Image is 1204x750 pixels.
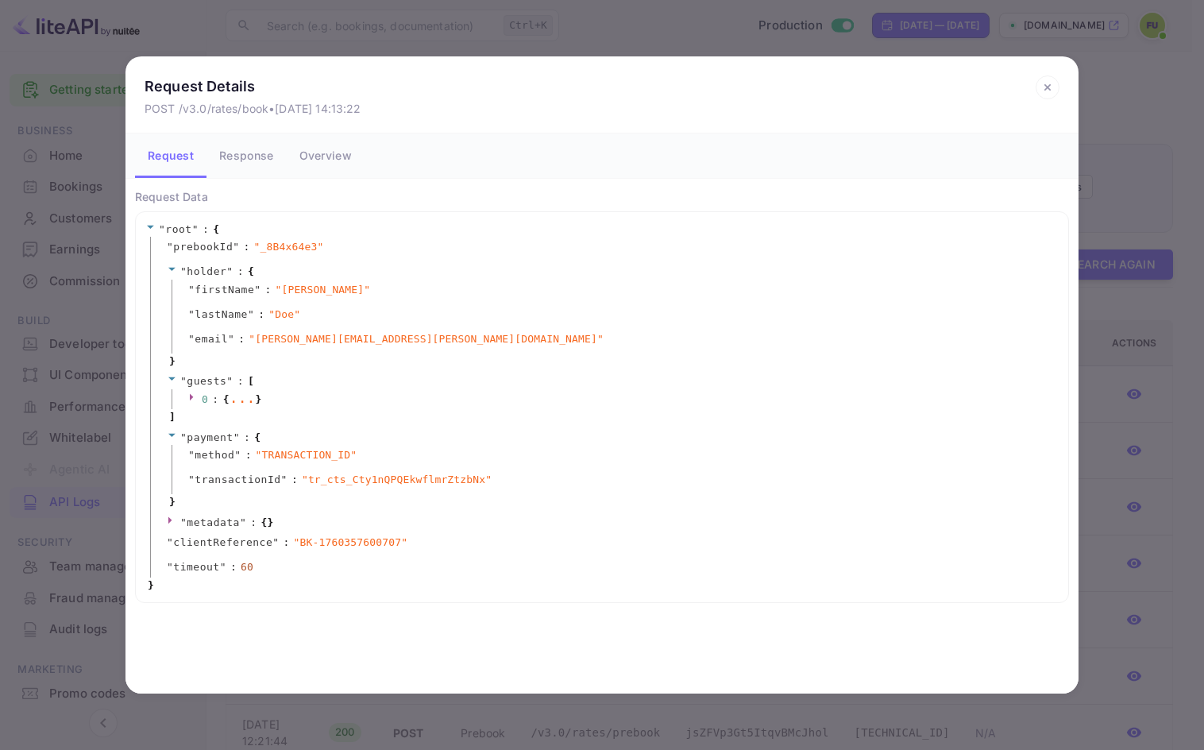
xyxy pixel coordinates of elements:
[203,222,209,238] span: :
[291,472,298,488] span: :
[135,133,206,178] button: Request
[173,559,219,575] span: timeout
[167,561,173,573] span: "
[187,265,226,277] span: holder
[187,431,233,443] span: payment
[241,559,253,575] div: 60
[281,474,287,485] span: "
[188,449,195,461] span: "
[258,307,264,323] span: :
[249,331,604,347] span: " [PERSON_NAME][EMAIL_ADDRESS][PERSON_NAME][DOMAIN_NAME] "
[256,447,357,463] span: " TRANSACTION_ID "
[145,100,361,117] p: POST /v3.0/rates/book • [DATE] 14:13:22
[234,449,241,461] span: "
[233,431,240,443] span: "
[213,222,219,238] span: {
[135,188,1069,205] p: Request Data
[173,535,272,551] span: clientReference
[244,430,250,446] span: :
[237,373,244,389] span: :
[187,375,226,387] span: guests
[261,515,268,531] span: {
[165,223,191,235] span: root
[230,559,237,575] span: :
[188,333,195,345] span: "
[256,392,262,408] span: }
[167,409,176,425] span: ]
[220,561,226,573] span: "
[188,308,195,320] span: "
[180,375,187,387] span: "
[245,447,252,463] span: :
[173,239,233,255] span: prebookId
[223,392,230,408] span: {
[284,535,290,551] span: :
[180,516,187,528] span: "
[192,223,199,235] span: "
[248,308,254,320] span: "
[254,430,260,446] span: {
[212,392,218,408] span: :
[187,516,240,528] span: metadata
[167,241,173,253] span: "
[244,239,250,255] span: :
[233,241,239,253] span: "
[195,447,234,463] span: method
[250,515,257,531] span: :
[167,354,176,369] span: }
[226,265,233,277] span: "
[202,393,208,405] span: 0
[195,331,228,347] span: email
[254,284,260,296] span: "
[248,373,254,389] span: [
[268,307,300,323] span: " Doe "
[230,394,256,402] div: ...
[240,516,246,528] span: "
[159,223,165,235] span: "
[237,264,244,280] span: :
[195,307,248,323] span: lastName
[188,284,195,296] span: "
[145,578,154,593] span: }
[254,239,324,255] span: " _8B4x64e3 "
[272,536,279,548] span: "
[167,494,176,510] span: }
[195,472,280,488] span: transactionId
[195,282,254,298] span: firstName
[188,474,195,485] span: "
[268,515,274,531] span: }
[228,333,234,345] span: "
[276,282,371,298] span: " [PERSON_NAME] "
[294,535,408,551] span: " BK-1760357600707 "
[180,265,187,277] span: "
[302,472,492,488] span: " tr_cts_Cty1nQPQEkwflmrZtzbNx "
[226,375,233,387] span: "
[248,264,254,280] span: {
[238,331,245,347] span: :
[206,133,286,178] button: Response
[180,431,187,443] span: "
[287,133,365,178] button: Overview
[265,282,272,298] span: :
[145,75,361,97] p: Request Details
[167,536,173,548] span: "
